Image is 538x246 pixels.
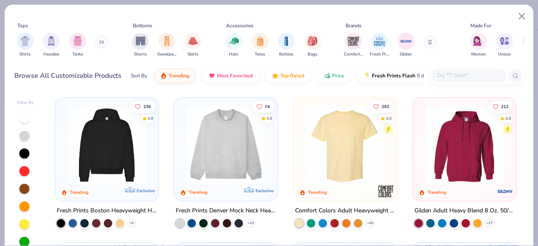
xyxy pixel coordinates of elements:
[370,33,389,58] button: filter button
[308,36,317,46] img: Bags Image
[272,72,279,79] img: TopRated.gif
[344,33,363,58] button: filter button
[386,115,392,122] div: 4.9
[278,33,295,58] button: filter button
[17,33,34,58] div: filter for Shirts
[17,33,34,58] button: filter button
[43,33,60,58] button: filter button
[470,33,487,58] div: filter for Women
[344,51,363,58] span: Comfort Colors
[255,51,265,58] span: Totes
[302,106,388,184] img: 029b8af0-80e6-406f-9fdc-fdf898547912
[505,115,511,122] div: 4.8
[229,51,238,58] span: Hats
[357,69,454,83] button: Fresh Prints Flash5 day delivery
[248,221,254,226] span: + 10
[488,101,513,112] button: Like
[282,36,291,46] img: Bottles Image
[367,221,373,226] span: + 60
[131,72,147,79] div: Sort By
[157,33,177,58] button: filter button
[43,51,59,58] span: Hoodies
[154,69,195,83] button: Trending
[373,35,386,48] img: Fresh Prints Image
[252,33,269,58] div: filter for Totes
[498,51,511,58] span: Unisex
[486,221,492,226] span: + 37
[185,33,201,58] button: filter button
[225,33,242,58] div: filter for Hats
[136,188,154,193] span: Exclusive
[133,22,152,29] div: Bottoms
[496,33,513,58] div: filter for Unisex
[150,106,236,184] img: d4a37e75-5f2b-4aef-9a6e-23330c63bbc0
[500,36,509,46] img: Unisex Image
[14,71,121,81] div: Browse All Customizable Products
[370,51,389,58] span: Fresh Prints
[295,206,395,216] div: Comfort Colors Adult Heavyweight T-Shirt
[369,101,393,112] button: Like
[332,72,344,79] span: Price
[308,51,317,58] span: Bags
[226,22,253,29] div: Accessories
[372,72,415,79] span: Fresh Prints Flash
[473,36,483,46] img: Women Image
[436,71,501,80] input: Try "T-Shirt"
[185,33,201,58] div: filter for Skirts
[278,33,295,58] div: filter for Bottles
[317,69,351,83] button: Price
[225,33,242,58] button: filter button
[497,183,514,200] img: Gildan logo
[17,22,28,29] div: Tops
[129,221,134,226] span: + 9
[421,106,508,184] img: 01756b78-01f6-4cc6-8d8a-3c30c1a0c8ac
[20,36,30,46] img: Shirts Image
[72,51,83,58] span: Tanks
[169,72,189,79] span: Trending
[398,33,414,58] div: filter for Gildan
[267,115,273,122] div: 4.8
[157,33,177,58] div: filter for Sweatpants
[304,33,321,58] button: filter button
[470,33,487,58] button: filter button
[280,72,304,79] span: Top Rated
[470,22,491,29] div: Made For
[501,104,509,108] span: 212
[471,51,486,58] span: Women
[364,72,370,79] img: flash.gif
[134,51,147,58] span: Shorts
[176,206,276,216] div: Fresh Prints Denver Mock Neck Heavyweight Sweatshirt
[400,35,412,48] img: Gildan Image
[253,101,274,112] button: Like
[208,72,215,79] img: most_fav.gif
[131,101,155,112] button: Like
[265,104,270,108] span: 74
[148,115,153,122] div: 4.8
[514,8,530,24] button: Close
[344,33,363,58] div: filter for Comfort Colors
[69,33,86,58] button: filter button
[136,36,145,46] img: Shorts Image
[256,36,265,46] img: Totes Image
[63,106,150,184] img: 91acfc32-fd48-4d6b-bdad-a4c1a30ac3fc
[43,33,60,58] div: filter for Hoodies
[17,100,34,106] div: Filter By
[347,35,360,48] img: Comfort Colors Image
[132,33,149,58] div: filter for Shorts
[398,33,414,58] button: filter button
[188,36,198,46] img: Skirts Image
[202,69,259,83] button: Most Favorited
[266,69,311,83] button: Top Rated
[400,51,412,58] span: Gildan
[160,72,167,79] img: trending.gif
[157,51,177,58] span: Sweatpants
[382,104,389,108] span: 292
[143,104,151,108] span: 236
[73,36,82,46] img: Tanks Image
[69,33,86,58] div: filter for Tanks
[279,51,293,58] span: Bottles
[304,33,321,58] div: filter for Bags
[417,71,448,81] span: 5 day delivery
[252,33,269,58] button: filter button
[217,72,253,79] span: Most Favorited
